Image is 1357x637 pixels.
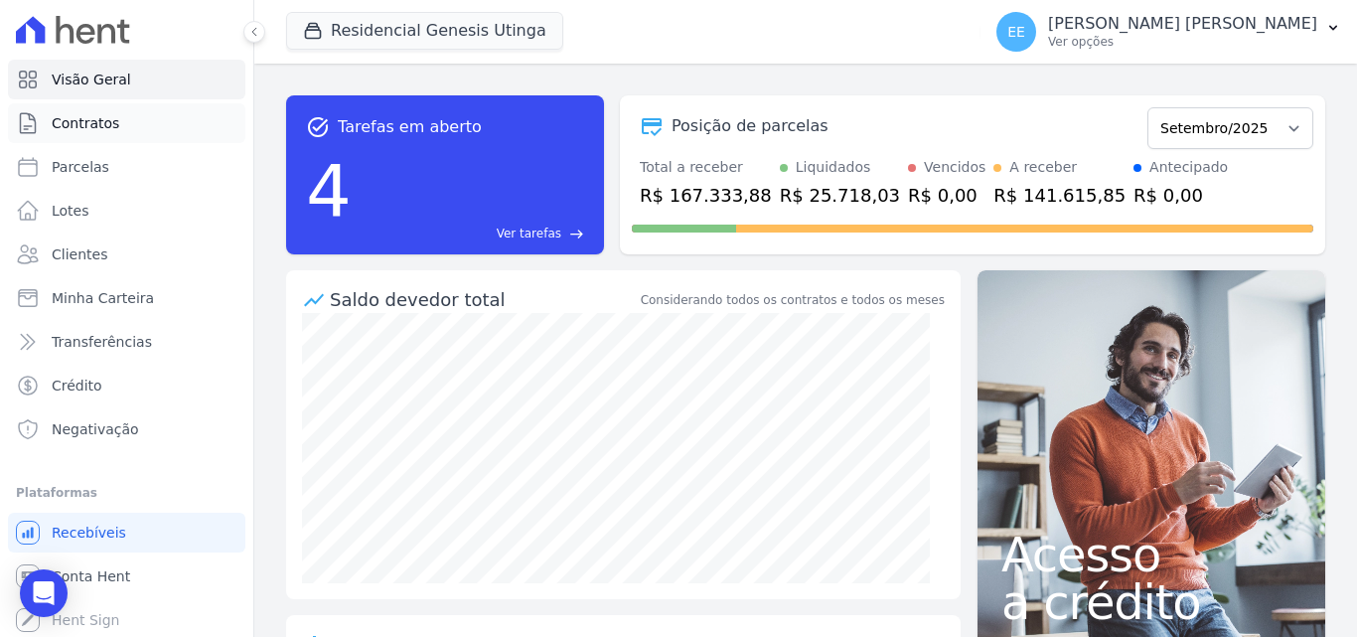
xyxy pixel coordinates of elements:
button: Residencial Genesis Utinga [286,12,563,50]
div: Antecipado [1149,157,1228,178]
div: Considerando todos os contratos e todos os meses [641,291,945,309]
a: Conta Hent [8,557,245,596]
button: EE [PERSON_NAME] [PERSON_NAME] Ver opções [980,4,1357,60]
div: R$ 0,00 [908,182,985,209]
span: Contratos [52,113,119,133]
div: A receber [1009,157,1077,178]
a: Contratos [8,103,245,143]
a: Visão Geral [8,60,245,99]
div: Vencidos [924,157,985,178]
span: task_alt [306,115,330,139]
div: R$ 0,00 [1133,182,1228,209]
span: a crédito [1001,578,1301,626]
a: Minha Carteira [8,278,245,318]
a: Parcelas [8,147,245,187]
div: Liquidados [796,157,871,178]
div: R$ 141.615,85 [993,182,1126,209]
span: EE [1007,25,1025,39]
a: Lotes [8,191,245,231]
a: Transferências [8,322,245,362]
span: Transferências [52,332,152,352]
div: 4 [306,139,352,242]
span: Negativação [52,419,139,439]
div: Posição de parcelas [672,114,829,138]
a: Negativação [8,409,245,449]
a: Ver tarefas east [360,225,584,242]
span: Visão Geral [52,70,131,89]
span: Clientes [52,244,107,264]
div: Saldo devedor total [330,286,637,313]
div: Plataformas [16,481,237,505]
span: Parcelas [52,157,109,177]
span: Acesso [1001,531,1301,578]
span: Conta Hent [52,566,130,586]
p: Ver opções [1048,34,1317,50]
div: Open Intercom Messenger [20,569,68,617]
div: R$ 25.718,03 [780,182,900,209]
span: Minha Carteira [52,288,154,308]
span: Crédito [52,376,102,396]
p: [PERSON_NAME] [PERSON_NAME] [1048,14,1317,34]
div: R$ 167.333,88 [640,182,772,209]
span: east [569,227,584,241]
div: Total a receber [640,157,772,178]
a: Clientes [8,235,245,274]
span: Tarefas em aberto [338,115,482,139]
span: Lotes [52,201,89,221]
span: Ver tarefas [497,225,561,242]
a: Recebíveis [8,513,245,553]
span: Recebíveis [52,523,126,543]
a: Crédito [8,366,245,405]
